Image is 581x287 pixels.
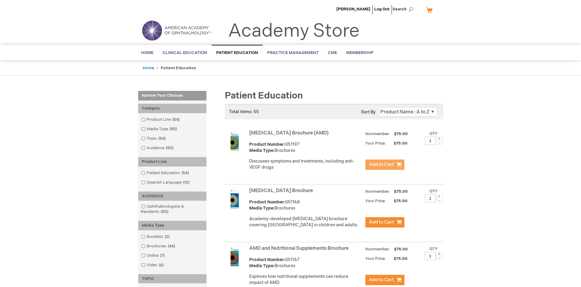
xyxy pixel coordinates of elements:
span: $75.00 [393,189,409,194]
input: Qty [425,194,436,203]
span: CME [328,50,337,55]
span: 54 [171,117,181,122]
strong: Product Number: [249,257,285,262]
img: Amblyopia Brochure [225,189,244,209]
a: AMD and Nutritional Supplements Brochure [249,246,349,251]
label: Qty [429,246,438,251]
span: $75.00 [393,247,409,252]
span: Practice Management [267,50,319,55]
button: Add to Cart [365,217,404,228]
a: Audience50 [140,145,176,151]
div: TOPIC [138,274,206,284]
a: Patient Education54 [140,170,191,176]
strong: Media Type: [249,263,274,268]
div: 051167 Brochures [249,257,362,269]
span: 12 [181,180,191,185]
input: Qty [425,252,436,260]
a: Home [143,66,154,70]
span: Add to Cart [369,162,394,167]
div: AUDIENCE [138,192,206,201]
span: Total items: 55 [229,109,259,114]
a: Product Line54 [140,117,182,123]
strong: Nonmember: [365,130,390,138]
img: AMD and Nutritional Supplements Brochure [225,247,244,266]
a: Topic54 [140,136,168,142]
strong: Media Type: [249,148,274,153]
div: Category [138,104,206,113]
span: Add to Cart [369,277,394,283]
span: 46 [166,244,177,249]
div: 051197 Brochures [249,142,362,154]
a: Log Out [374,7,389,12]
strong: Nonmember: [365,246,390,253]
strong: Your Price: [365,141,386,146]
span: 6 [157,263,165,267]
span: Patient Education [225,90,303,101]
a: Brochures46 [140,243,178,249]
button: Add to Cart [365,160,404,170]
span: 55 [168,127,178,131]
span: $75.00 [387,141,408,146]
span: 50 [164,145,175,150]
a: Ophthalmologists & Residents50 [140,204,205,215]
span: Membership [346,50,374,55]
span: $75.00 [387,256,408,261]
a: [MEDICAL_DATA] Brochure [249,188,313,194]
a: Online7 [140,253,167,259]
input: Qty [425,137,436,145]
label: Qty [429,189,438,194]
a: Booklets2 [140,234,172,240]
span: 7 [159,253,166,258]
span: Clinical Education [163,50,207,55]
p: Discusses symptoms and treatments, including anti-VEGF drugs [249,158,362,170]
strong: Patient Education [161,66,196,70]
strong: Narrow Your Choices [138,91,206,101]
div: 051168 Brochures [249,199,362,211]
strong: Your Price: [365,199,386,203]
span: Home [141,50,153,55]
strong: Media Type: [249,206,274,211]
img: Age-Related Macular Degeneration Brochure (AMD) [225,131,244,151]
span: 2 [163,234,171,239]
a: Spanish Language12 [140,180,192,185]
a: Media Type55 [140,126,179,132]
span: 54 [157,136,167,141]
div: Product Line [138,157,206,167]
label: Qty [429,131,438,136]
a: Video6 [140,262,166,268]
span: $75.00 [387,199,408,203]
strong: Product Number: [249,142,285,147]
a: [PERSON_NAME] [336,7,370,12]
span: Add to Cart [369,219,394,225]
span: Search [393,3,416,15]
div: Media Type [138,221,206,230]
strong: Product Number: [249,199,285,205]
span: Patient Education [216,50,258,55]
button: Add to Cart [365,275,404,285]
span: $75.00 [393,131,409,136]
strong: Nonmember: [365,188,390,196]
a: Academy Store [228,20,360,42]
a: [MEDICAL_DATA] Brochure (AMD) [249,130,328,136]
label: Sort By [361,109,375,115]
span: 50 [159,209,170,214]
p: Explores how nutritional supplements can reduce impact of AMD [249,274,362,286]
p: Academy-developed [MEDICAL_DATA] brochure covering [GEOGRAPHIC_DATA] in children and adults. [249,216,362,228]
strong: Your Price: [365,256,386,261]
span: 54 [180,170,190,175]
